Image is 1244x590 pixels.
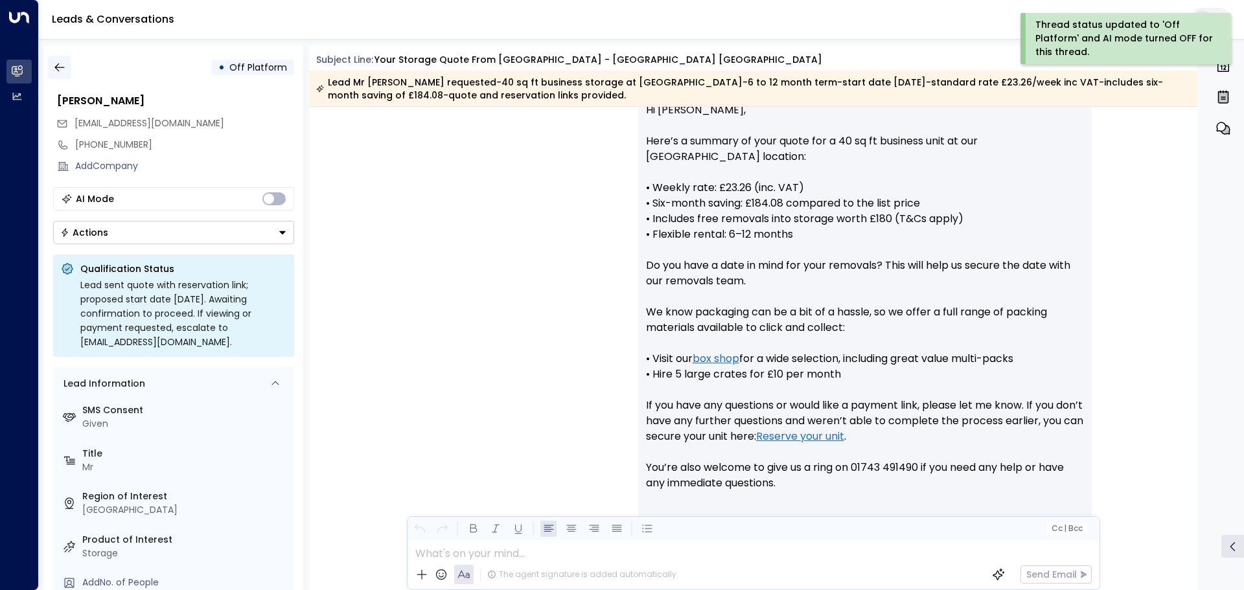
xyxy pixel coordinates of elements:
span: [EMAIL_ADDRESS][DOMAIN_NAME] [75,117,224,130]
span: Off Platform [229,61,287,74]
div: AI Mode [76,192,114,205]
div: Storage [82,547,289,560]
button: Actions [53,221,294,244]
div: Lead Information [59,377,145,391]
p: Hi [PERSON_NAME], Here’s a summary of your quote for a 40 sq ft business unit at our [GEOGRAPHIC_... [646,102,1084,506]
div: Thread status updated to 'Off Platform' and AI mode turned OFF for this thread. [1035,18,1214,59]
span: Cc Bcc [1051,524,1082,533]
div: [PHONE_NUMBER] [75,138,294,152]
a: Reserve your unit [756,429,844,444]
button: Redo [434,521,450,537]
div: [PERSON_NAME] [57,93,294,109]
div: • [218,56,225,79]
div: Your storage quote from [GEOGRAPHIC_DATA] - [GEOGRAPHIC_DATA] [GEOGRAPHIC_DATA] [374,53,822,67]
div: AddNo. of People [82,576,289,589]
a: box shop [693,351,739,367]
a: Leads & Conversations [52,12,174,27]
span: Subject Line: [316,53,373,66]
label: Region of Interest [82,490,289,503]
div: Lead sent quote with reservation link; proposed start date [DATE]. Awaiting confirmation to proce... [80,278,286,349]
div: Given [82,417,289,431]
label: Product of Interest [82,533,289,547]
label: SMS Consent [82,403,289,417]
div: Mr [82,460,289,474]
span: advisorscott.hillarys@gmail.com [75,117,224,130]
label: Title [82,447,289,460]
div: Button group with a nested menu [53,221,294,244]
button: Undo [411,521,428,537]
div: AddCompany [75,159,294,173]
div: Actions [60,227,108,238]
p: Qualification Status [80,262,286,275]
div: [GEOGRAPHIC_DATA] [82,503,289,517]
span: | [1064,524,1066,533]
button: Cc|Bcc [1046,523,1087,535]
div: Lead Mr [PERSON_NAME] requested-40 sq ft business storage at [GEOGRAPHIC_DATA]-6 to 12 month term... [316,76,1190,102]
div: The agent signature is added automatically [487,569,676,580]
